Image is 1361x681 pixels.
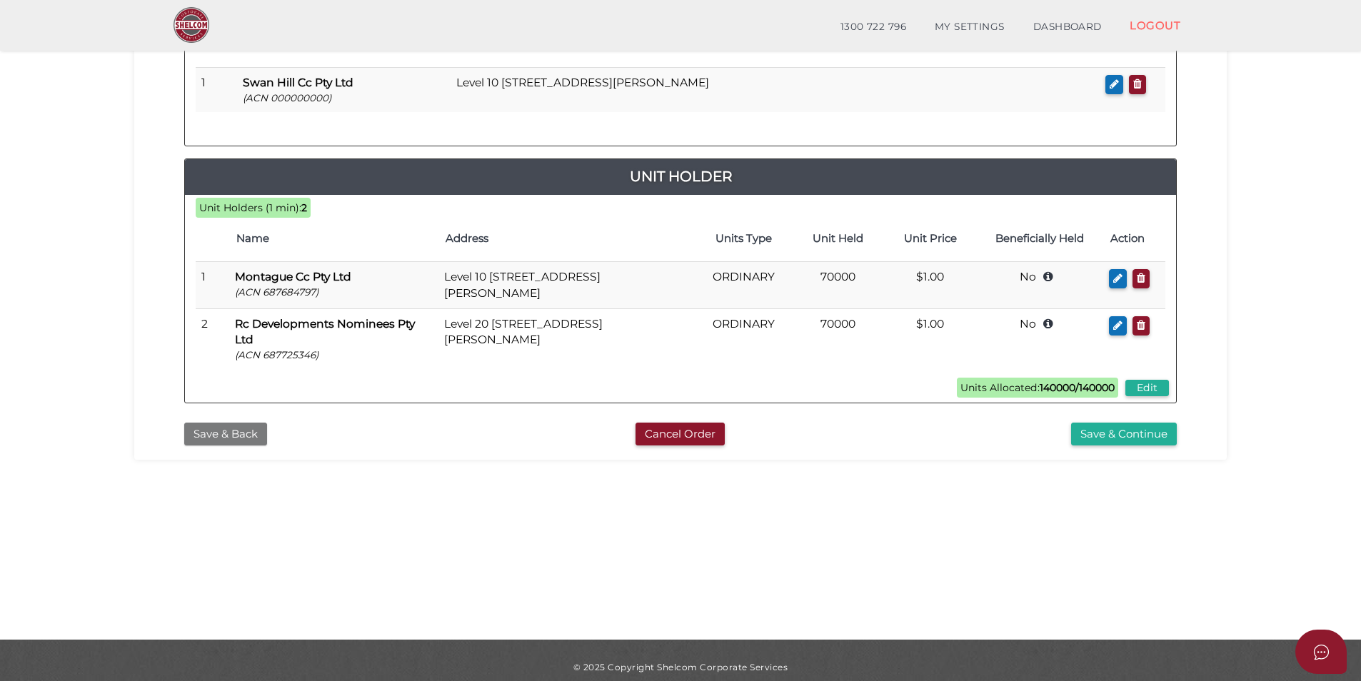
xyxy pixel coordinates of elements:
b: 140000/140000 [1040,381,1115,394]
b: Montague Cc Pty Ltd [235,270,351,283]
td: Level 20 [STREET_ADDRESS][PERSON_NAME] [438,309,695,369]
b: Swan Hill Cc Pty Ltd [243,76,353,89]
td: $1.00 [884,262,976,309]
b: Rc Developments Nominees Pty Ltd [235,317,415,346]
h4: Address [446,233,688,245]
p: (ACN 000000000) [243,91,445,105]
td: 1 [196,68,237,112]
h4: Units Type [703,233,785,245]
td: $1.00 [884,309,976,369]
b: 2 [301,201,307,214]
button: Open asap [1295,630,1347,674]
td: ORDINARY [695,309,792,369]
h4: Unit Price [891,233,969,245]
p: (ACN 687725346) [235,348,433,362]
a: LOGOUT [1115,11,1195,40]
td: Level 10 [STREET_ADDRESS][PERSON_NAME] [451,68,1100,112]
td: 2 [196,309,229,369]
h4: Action [1110,233,1158,245]
td: No [976,309,1103,369]
td: Level 10 [STREET_ADDRESS][PERSON_NAME] [438,262,695,309]
button: Cancel Order [636,423,725,446]
h4: Unit Held [799,233,878,245]
td: 1 [196,262,229,309]
h4: Beneficially Held [983,233,1096,245]
button: Save & Back [184,423,267,446]
td: No [976,262,1103,309]
p: (ACN 687684797) [235,286,433,299]
td: ORDINARY [695,262,792,309]
div: © 2025 Copyright Shelcom Corporate Services [145,661,1216,673]
span: Unit Holders (1 min): [199,201,301,214]
td: 70000 [792,262,885,309]
h4: Name [236,233,432,245]
a: MY SETTINGS [920,13,1019,41]
td: 70000 [792,309,885,369]
a: 1300 722 796 [826,13,920,41]
span: Units Allocated: [957,378,1118,398]
button: Edit [1125,380,1169,396]
a: DASHBOARD [1019,13,1116,41]
a: Unit Holder [185,165,1176,188]
button: Save & Continue [1071,423,1177,446]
